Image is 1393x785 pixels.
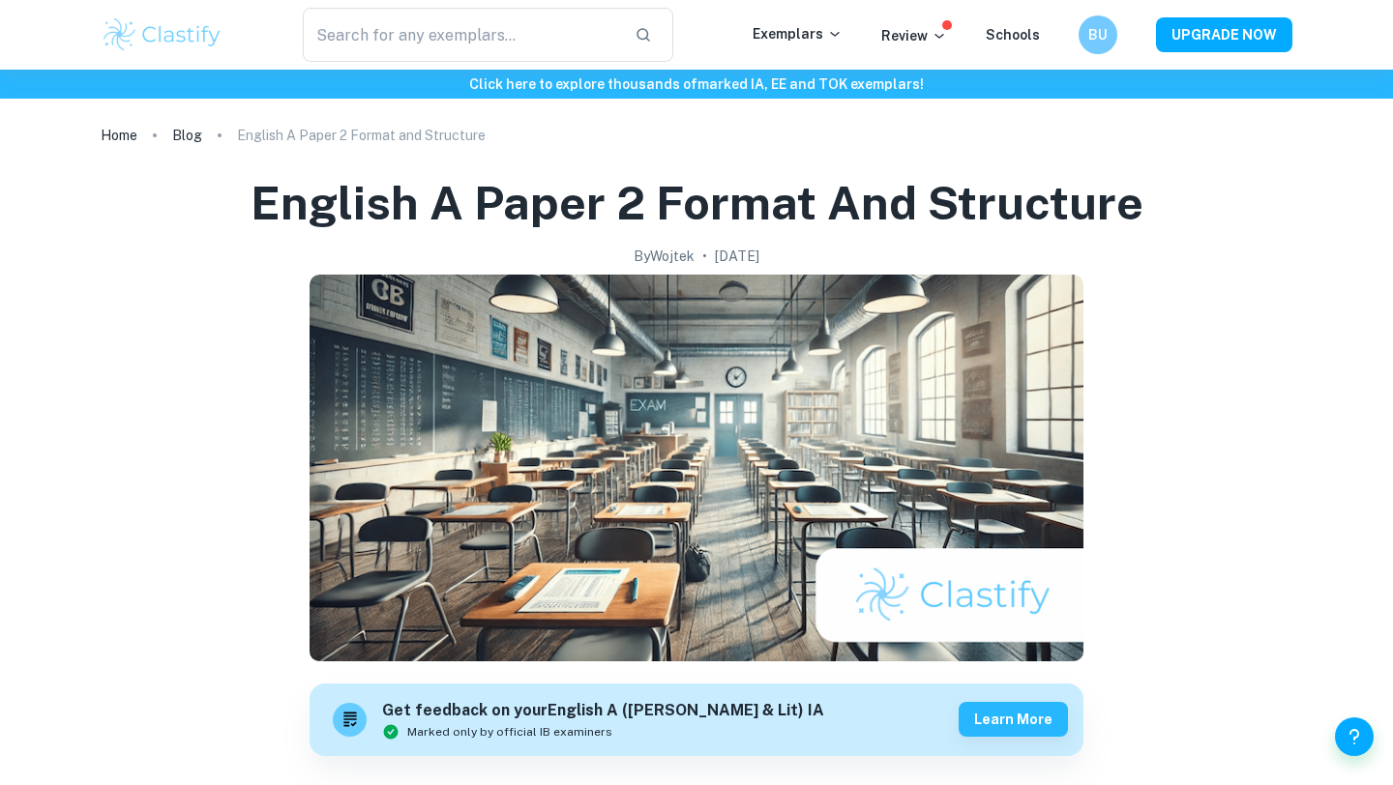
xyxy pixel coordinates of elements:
[881,25,947,46] p: Review
[101,122,137,149] a: Home
[237,125,486,146] p: English A Paper 2 Format and Structure
[1087,24,1110,45] h6: BU
[1156,17,1292,52] button: UPGRADE NOW
[251,172,1143,234] h1: English A Paper 2 Format and Structure
[382,699,824,723] h6: Get feedback on your English A ([PERSON_NAME] & Lit) IA
[172,122,202,149] a: Blog
[986,27,1040,43] a: Schools
[1335,717,1374,756] button: Help and Feedback
[407,723,612,741] span: Marked only by official IB examiners
[1079,15,1117,54] button: BU
[310,683,1083,756] a: Get feedback on yourEnglish A ([PERSON_NAME] & Lit) IAMarked only by official IB examinersLearn more
[715,246,759,267] h2: [DATE]
[702,246,707,267] p: •
[310,275,1083,661] img: English A Paper 2 Format and Structure cover image
[753,23,843,44] p: Exemplars
[101,15,223,54] img: Clastify logo
[303,8,619,62] input: Search for any exemplars...
[634,246,695,267] h2: By Wojtek
[959,702,1068,737] button: Learn more
[4,73,1389,95] h6: Click here to explore thousands of marked IA, EE and TOK exemplars !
